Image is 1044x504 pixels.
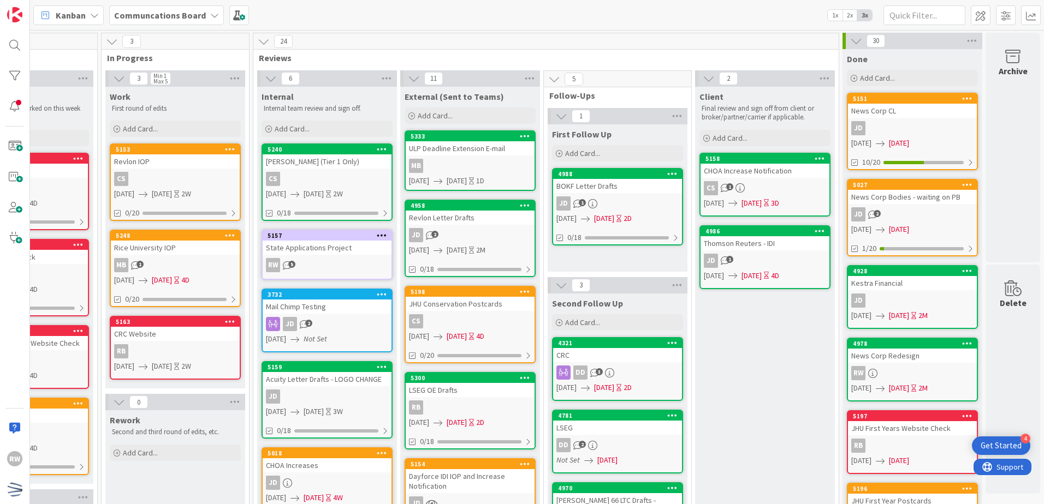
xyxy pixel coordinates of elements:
[263,299,391,314] div: Mail Chimp Testing
[263,258,391,272] div: RW
[406,383,535,397] div: LSEG OE Drafts
[266,172,280,186] div: CS
[268,449,391,457] div: 5018
[409,417,429,428] span: [DATE]
[573,365,588,380] div: DD
[553,169,682,193] div: 4988BOKF Letter Drafts
[552,298,623,309] span: Second Follow Up
[848,180,977,190] div: 5027
[476,417,484,428] div: 2D
[112,428,239,436] p: Second and third round of edits, etc.
[447,244,467,256] span: [DATE]
[848,484,977,494] div: 5196
[420,350,434,361] span: 0/20
[742,270,762,281] span: [DATE]
[828,10,843,21] span: 1x
[409,244,429,256] span: [DATE]
[277,207,291,219] span: 0/18
[848,207,977,221] div: JD
[704,270,724,281] span: [DATE]
[553,421,682,435] div: LSEG
[972,436,1030,455] div: Open Get Started checklist, remaining modules: 4
[476,244,485,256] div: 2M
[125,207,139,219] span: 0/20
[263,362,391,372] div: 5159
[333,406,343,417] div: 3W
[853,340,977,347] div: 4978
[263,448,391,472] div: 5018CHOA Increases
[29,197,38,209] div: 4D
[111,258,240,272] div: MB
[565,148,600,158] span: Add Card...
[701,226,829,250] div: 4986Thomson Reuters - IDI
[304,492,324,503] span: [DATE]
[107,52,235,63] span: In Progress
[848,411,977,421] div: 5197
[411,202,535,209] div: 4958
[263,172,391,186] div: CS
[23,2,50,15] span: Support
[918,310,928,321] div: 2M
[447,417,467,428] span: [DATE]
[553,338,682,348] div: 4321
[263,145,391,169] div: 5240[PERSON_NAME] (Tier 1 Only)
[110,91,130,102] span: Work
[304,188,324,200] span: [DATE]
[476,175,484,187] div: 1D
[702,104,828,122] p: Final review and sign off from client or broker/partner/carrier if applicable.
[596,368,603,375] span: 3
[7,451,22,466] div: RW
[553,196,682,211] div: JD
[726,183,733,190] span: 1
[848,349,977,363] div: News Corp Redesign
[704,254,718,268] div: JD
[851,224,871,235] span: [DATE]
[624,382,632,393] div: 2D
[848,366,977,380] div: RW
[848,266,977,290] div: 4928Kestra Financial
[263,389,391,404] div: JD
[411,460,535,468] div: 5154
[843,10,857,21] span: 2x
[152,274,172,286] span: [DATE]
[275,124,310,134] span: Add Card...
[847,53,868,64] span: Done
[153,79,168,84] div: Max 5
[594,213,614,224] span: [DATE]
[553,411,682,421] div: 4781
[181,188,191,200] div: 2W
[726,256,733,263] span: 1
[333,188,343,200] div: 2W
[266,258,280,272] div: RW
[116,232,240,239] div: 5248
[713,133,748,143] span: Add Card...
[889,455,909,466] span: [DATE]
[447,331,467,342] span: [DATE]
[181,361,191,372] div: 2W
[406,287,535,297] div: 5198
[848,293,977,308] div: JD
[111,145,240,154] div: 5153
[283,317,297,331] div: JD
[701,154,829,178] div: 5158CHOA Increase Notification
[447,175,467,187] span: [DATE]
[558,412,682,419] div: 4781
[411,288,535,296] div: 5198
[862,243,876,254] span: 1/20
[848,421,977,435] div: JHU First Years Website Check
[889,382,909,394] span: [DATE]
[405,91,504,102] span: External (Sent to Teams)
[111,317,240,327] div: 5163
[122,35,141,48] span: 3
[268,363,391,371] div: 5159
[851,439,865,453] div: RB
[266,188,286,200] span: [DATE]
[111,172,240,186] div: CS
[409,314,423,328] div: CS
[137,261,144,268] span: 1
[263,231,391,255] div: 5157State Applications Project
[111,327,240,341] div: CRC Website
[263,290,391,299] div: 3732
[263,448,391,458] div: 5018
[918,382,928,394] div: 2M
